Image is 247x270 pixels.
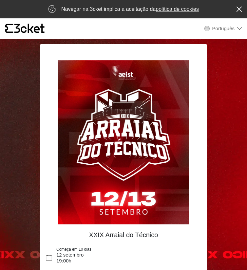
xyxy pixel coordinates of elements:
[56,247,91,252] span: Começa em 10 dias
[61,5,199,13] p: Navegar na 3cket implica a aceitação da
[156,6,199,12] a: política de cookies
[58,60,189,224] img: e49d6b16d0b2489fbe161f82f243c176.webp
[47,231,200,239] h4: XXIX Arraial do Técnico
[5,24,13,33] g: {' '}
[56,252,84,263] span: 12 setembro 19:00h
